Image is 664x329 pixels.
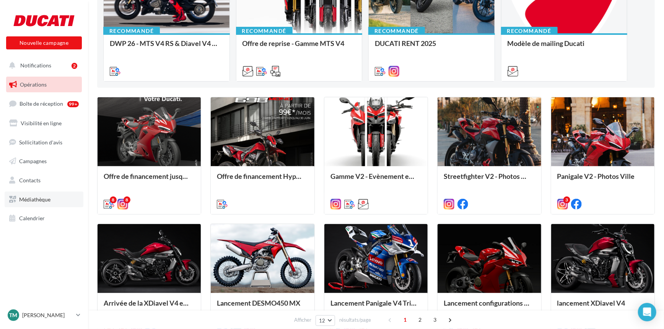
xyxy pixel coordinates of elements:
button: Notifications 2 [5,57,80,74]
p: [PERSON_NAME] [22,311,73,319]
div: Lancement DESMO450 MX [217,299,308,314]
a: Boîte de réception99+ [5,95,83,112]
a: Contacts [5,172,83,188]
span: Opérations [20,81,47,88]
div: DUCATI RENT 2025 [375,39,488,55]
div: Panigale V2 - Photos Ville [557,172,648,188]
span: Campagnes [19,158,47,164]
span: 12 [319,318,325,324]
span: Afficher [294,316,311,324]
a: Opérations [5,77,83,93]
span: TM [10,311,18,319]
div: 2 [72,63,77,69]
span: Boîte de réception [20,100,63,107]
div: Offre de financement jusqu'au 30 septembre [104,172,195,188]
div: Recommandé [236,27,293,35]
div: 99+ [67,101,79,107]
div: Arrivée de la XDiavel V4 en concession [104,299,195,314]
a: Visibilité en ligne [5,115,83,131]
button: 12 [316,315,335,326]
span: Calendrier [19,215,45,221]
div: Recommandé [103,27,160,35]
div: lancement XDiavel V4 [557,299,648,314]
span: 2 [414,314,426,326]
span: Sollicitation d'avis [19,139,62,145]
div: Open Intercom Messenger [638,303,656,321]
span: 3 [429,314,441,326]
div: DWP 26 - MTS V4 RS & Diavel V4 RS [110,39,223,55]
a: Sollicitation d'avis [5,134,83,151]
div: 8 [124,196,130,203]
div: 3 [563,196,570,203]
div: Offre de financement Hypermotard 698 Mono [217,172,308,188]
div: Streetfighter V2 - Photos Ville [444,172,535,188]
a: TM [PERSON_NAME] [6,308,82,322]
span: Visibilité en ligne [21,120,62,126]
div: Lancement configurations Carbone et Carbone Pro pour la Panigale V4 [444,299,535,314]
span: résultats/page [339,316,371,324]
div: Offre de reprise - Gamme MTS V4 [242,39,356,55]
a: Médiathèque [5,192,83,208]
a: Calendrier [5,210,83,226]
div: Gamme V2 - Evènement en concession [330,172,422,188]
div: 8 [110,196,117,203]
button: Nouvelle campagne [6,36,82,49]
span: Notifications [20,62,51,69]
span: Médiathèque [19,196,50,203]
div: Lancement Panigale V4 Tricolore Italia MY25 [330,299,422,314]
span: Contacts [19,177,41,183]
div: Recommandé [501,27,558,35]
span: 1 [399,314,412,326]
a: Campagnes [5,153,83,169]
div: Modèle de mailing Ducati [508,39,621,55]
div: Recommandé [368,27,425,35]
